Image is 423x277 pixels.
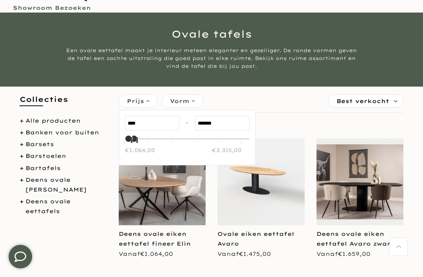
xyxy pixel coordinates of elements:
div: Een ovale eettafel maakt je interieur meteen eleganter en gezelliger. De ronde vormen geven de ta... [65,47,358,70]
div: €3.315,00 [212,146,242,155]
div: €1.064,00 [125,146,155,155]
label: Sorteren:Best verkocht [329,95,403,107]
a: Ovale eiken eettafel Avaro [217,230,294,247]
span: Best verkocht [336,95,389,107]
a: Deens ovale eiken eettafel Avaro zwart [316,230,394,247]
a: Barstoelen [25,152,66,159]
div: Prijs [125,138,249,159]
span: - [179,119,195,127]
span: Vorm [170,97,190,105]
span: Vanaf [316,250,371,257]
b: Showroom Bezoeken [13,5,91,11]
a: Deens ovale eiken eettafel fineer Elin [119,230,191,247]
span: €1.659,00 [338,250,371,257]
a: Showroom Bezoeken [6,3,98,13]
input: Max value [195,116,249,130]
a: Banken voor buiten [25,129,99,136]
a: Deens ovale [PERSON_NAME] [25,176,87,193]
a: Bartafels [25,165,61,172]
h5: Collecties [20,94,107,112]
a: Alle producten [25,117,81,124]
iframe: toggle-frame [1,237,40,276]
a: Terug naar boven [390,238,407,255]
span: Vanaf [217,250,271,257]
span: €1.064,00 [140,250,173,257]
a: Deens ovale eettafels [25,198,70,215]
span: Prijs [127,97,144,105]
h1: Ovale tafels [6,29,417,39]
a: Barsets [25,141,54,148]
span: €1.475,00 [239,250,271,257]
span: Vanaf [119,250,173,257]
input: Min value [125,116,179,130]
